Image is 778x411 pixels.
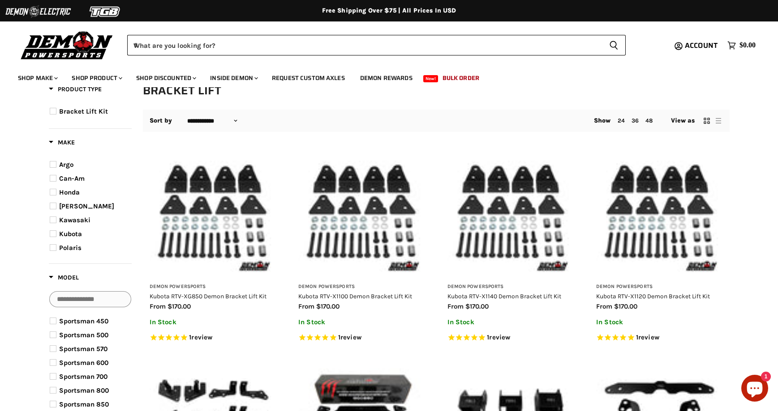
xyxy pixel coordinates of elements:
p: In Stock [447,318,574,326]
h1: Bracket Lift [143,83,730,98]
span: Show [594,117,611,124]
p: In Stock [298,318,425,326]
span: Make [49,139,75,146]
span: Sportsman 500 [59,331,108,339]
a: Bulk Order [436,69,486,87]
ul: Main menu [11,65,753,87]
div: Free Shipping Over $75 | All Prices In USD [31,7,748,15]
input: Search Options [49,291,131,307]
img: TGB Logo 2 [72,3,139,20]
a: Kubota RTV-XG850 Demon Bracket Lift Kit [150,292,266,300]
img: Demon Electric Logo 2 [4,3,72,20]
span: [PERSON_NAME] [59,202,114,210]
span: Rated 5.0 out of 5 stars 1 reviews [596,333,723,343]
span: Argo [59,161,73,169]
span: from [596,302,612,310]
h3: Demon Powersports [596,284,723,290]
span: 1 reviews [189,333,212,341]
span: New! [423,75,438,82]
span: Account [685,40,718,51]
inbox-online-store-chat: Shopify online store chat [739,375,771,404]
span: $170.00 [168,302,191,310]
span: $170.00 [465,302,489,310]
a: $0.00 [723,39,760,52]
a: Kubota RTV-X1140 Demon Bracket Lift Kit [447,292,561,300]
button: Search [602,35,626,55]
input: When autocomplete results are available use up and down arrows to review and enter to select [127,35,602,55]
a: Inside Demon [203,69,263,87]
span: review [489,333,510,341]
img: Kubota RTV-XG850 Demon Bracket Lift Kit [150,151,276,277]
h3: Demon Powersports [298,284,425,290]
span: Sportsman 450 [59,317,108,325]
h3: Demon Powersports [150,284,276,290]
a: Request Custom Axles [265,69,352,87]
form: Product [127,35,626,55]
span: review [191,333,212,341]
span: Honda [59,188,80,196]
span: Sportsman 850 [59,400,109,408]
button: Filter by Model [49,273,79,284]
span: review [638,333,659,341]
img: Kubota RTV-X1120 Demon Bracket Lift Kit [596,151,723,277]
span: Can-Am [59,174,85,182]
span: 1 reviews [636,333,659,341]
span: $0.00 [739,41,756,50]
img: Kubota RTV-X1140 Demon Bracket Lift Kit [447,151,574,277]
p: In Stock [596,318,723,326]
span: Model [49,274,79,281]
h3: Demon Powersports [447,284,574,290]
span: Sportsman 570 [59,345,107,353]
span: $170.00 [614,302,637,310]
a: Shop Make [11,69,63,87]
a: Kubota RTV-X1120 Demon Bracket Lift Kit [596,292,710,300]
span: Rated 5.0 out of 5 stars 1 reviews [150,333,276,343]
a: 24 [618,117,625,124]
a: 36 [632,117,639,124]
a: Kubota RTV-X1100 Demon Bracket Lift Kit [298,292,412,300]
label: Sort by [150,117,172,124]
img: Demon Powersports [18,29,116,61]
button: list view [714,116,723,125]
p: In Stock [150,318,276,326]
span: Sportsman 700 [59,373,107,381]
span: 1 reviews [338,333,361,341]
img: Kubota RTV-X1100 Demon Bracket Lift Kit [298,151,425,277]
span: 1 reviews [487,333,510,341]
span: Rated 5.0 out of 5 stars 1 reviews [447,333,574,343]
button: Filter by Product Type [49,85,102,96]
span: from [150,302,166,310]
span: Sportsman 800 [59,386,109,394]
span: Product Type [49,85,102,93]
span: from [447,302,464,310]
span: from [298,302,314,310]
button: Filter by Make [49,138,75,149]
span: Polaris [59,244,82,252]
nav: Collection utilities [143,110,730,132]
a: Shop Discounted [129,69,202,87]
button: grid view [702,116,711,125]
span: Kawasaki [59,216,90,224]
span: Rated 5.0 out of 5 stars 1 reviews [298,333,425,343]
a: Demon Rewards [353,69,419,87]
span: Sportsman 600 [59,359,108,367]
a: Shop Product [65,69,128,87]
a: 48 [645,117,653,124]
span: review [340,333,361,341]
span: $170.00 [316,302,340,310]
a: Account [681,42,723,50]
span: Bracket Lift Kit [59,107,108,115]
span: Kubota [59,230,82,238]
span: View as [671,117,695,124]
